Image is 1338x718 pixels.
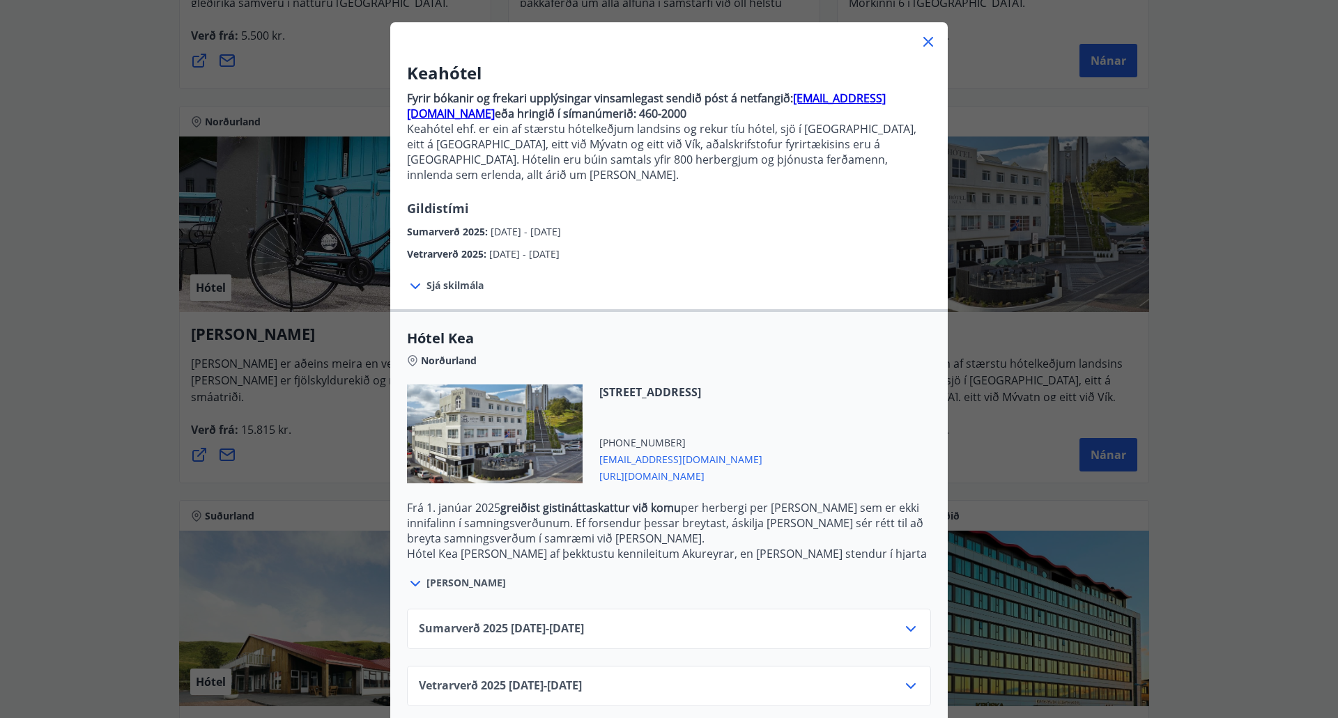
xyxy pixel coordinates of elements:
span: [STREET_ADDRESS] [599,384,762,400]
strong: greiðist gistináttaskattur við komu [500,500,681,515]
span: Sjá skilmála [426,279,484,292]
p: Hótel Kea [PERSON_NAME] af þekktustu kennileitum Akureyrar, en [PERSON_NAME] stendur í hjarta mið... [407,546,931,607]
p: Frá 1. janúar 2025 per herbergi per [PERSON_NAME] sem er ekki innifalinn í samningsverðunum. Ef f... [407,500,931,546]
span: Hótel Kea [407,329,931,348]
span: Norðurland [421,354,477,368]
span: [DATE] - [DATE] [491,225,561,238]
span: [EMAIL_ADDRESS][DOMAIN_NAME] [599,450,762,467]
p: Keahótel ehf. er ein af stærstu hótelkeðjum landsins og rekur tíu hótel, sjö í [GEOGRAPHIC_DATA],... [407,121,931,182]
strong: eða hringið í símanúmerið: 460-2000 [495,106,686,121]
span: Sumarverð 2025 [DATE] - [DATE] [419,621,584,637]
span: [PERSON_NAME] [426,576,506,590]
span: [PHONE_NUMBER] [599,436,762,450]
a: [EMAIL_ADDRESS][DOMAIN_NAME] [407,91,886,121]
span: Sumarverð 2025 : [407,225,491,238]
span: Vetrarverð 2025 : [407,247,489,260]
span: Gildistími [407,200,469,217]
span: [DATE] - [DATE] [489,247,560,260]
strong: Fyrir bókanir og frekari upplýsingar vinsamlegast sendið póst á netfangið: [407,91,793,106]
h3: Keahótel [407,61,931,85]
span: [URL][DOMAIN_NAME] [599,467,762,483]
